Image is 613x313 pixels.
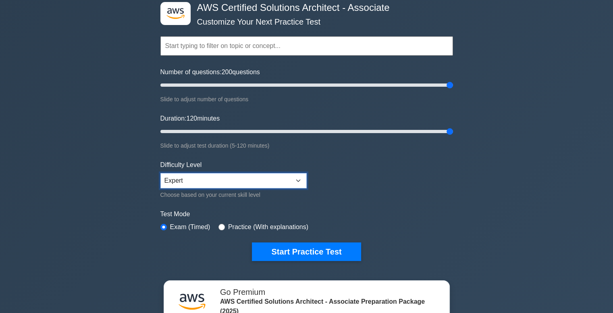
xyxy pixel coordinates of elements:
label: Difficulty Level [160,160,202,170]
div: Slide to adjust number of questions [160,94,453,104]
label: Practice (With explanations) [228,222,308,232]
label: Exam (Timed) [170,222,210,232]
span: 120 [186,115,197,122]
button: Start Practice Test [252,242,361,261]
label: Number of questions: questions [160,67,260,77]
h4: AWS Certified Solutions Architect - Associate [194,2,414,14]
div: Slide to adjust test duration (5-120 minutes) [160,141,453,150]
input: Start typing to filter on topic or concept... [160,36,453,56]
label: Duration: minutes [160,114,220,123]
div: Choose based on your current skill level [160,190,307,200]
span: 200 [222,69,233,75]
label: Test Mode [160,209,453,219]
